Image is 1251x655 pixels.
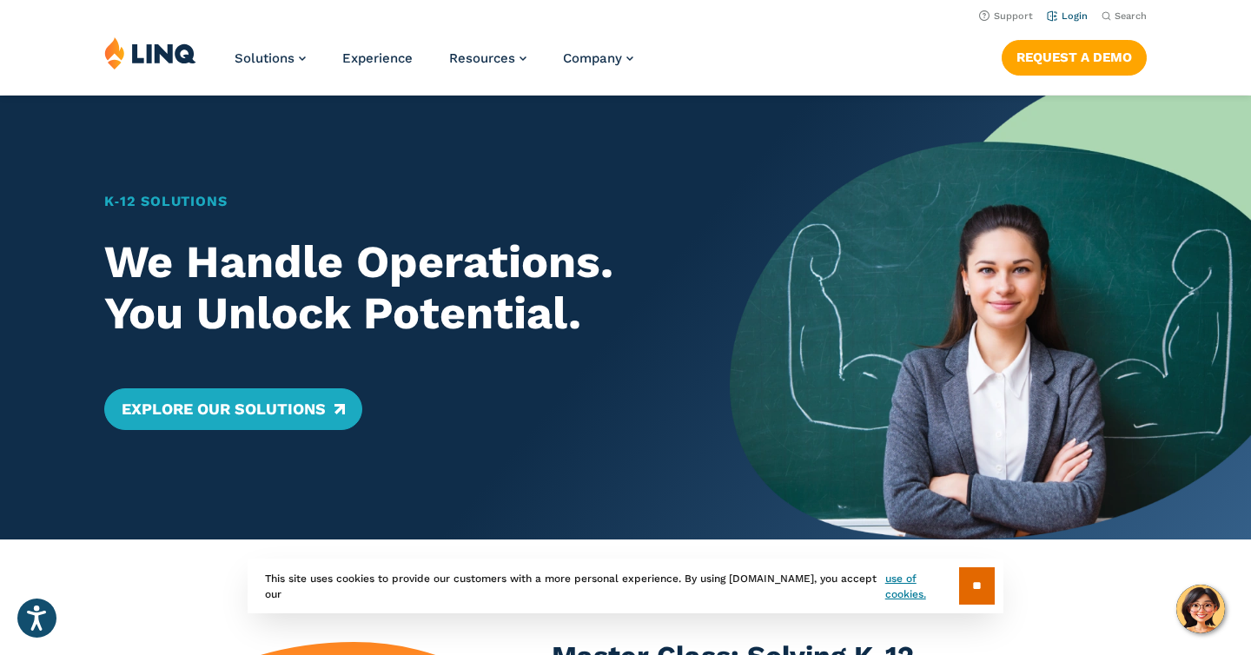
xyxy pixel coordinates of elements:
span: Solutions [235,50,295,66]
span: Resources [449,50,515,66]
a: Explore Our Solutions [104,388,362,430]
button: Open Search Bar [1102,10,1147,23]
a: Request a Demo [1002,40,1147,75]
span: Company [563,50,622,66]
div: This site uses cookies to provide our customers with a more personal experience. By using [DOMAIN... [248,559,1003,613]
a: Login [1047,10,1088,22]
img: LINQ | K‑12 Software [104,36,196,69]
a: Resources [449,50,526,66]
button: Hello, have a question? Let’s chat. [1176,585,1225,633]
nav: Button Navigation [1002,36,1147,75]
span: Search [1115,10,1147,22]
a: Experience [342,50,413,66]
a: Company [563,50,633,66]
a: Support [979,10,1033,22]
img: Home Banner [730,96,1251,539]
h1: K‑12 Solutions [104,191,678,212]
a: use of cookies. [885,571,959,602]
nav: Primary Navigation [235,36,633,94]
a: Solutions [235,50,306,66]
h2: We Handle Operations. You Unlock Potential. [104,236,678,341]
